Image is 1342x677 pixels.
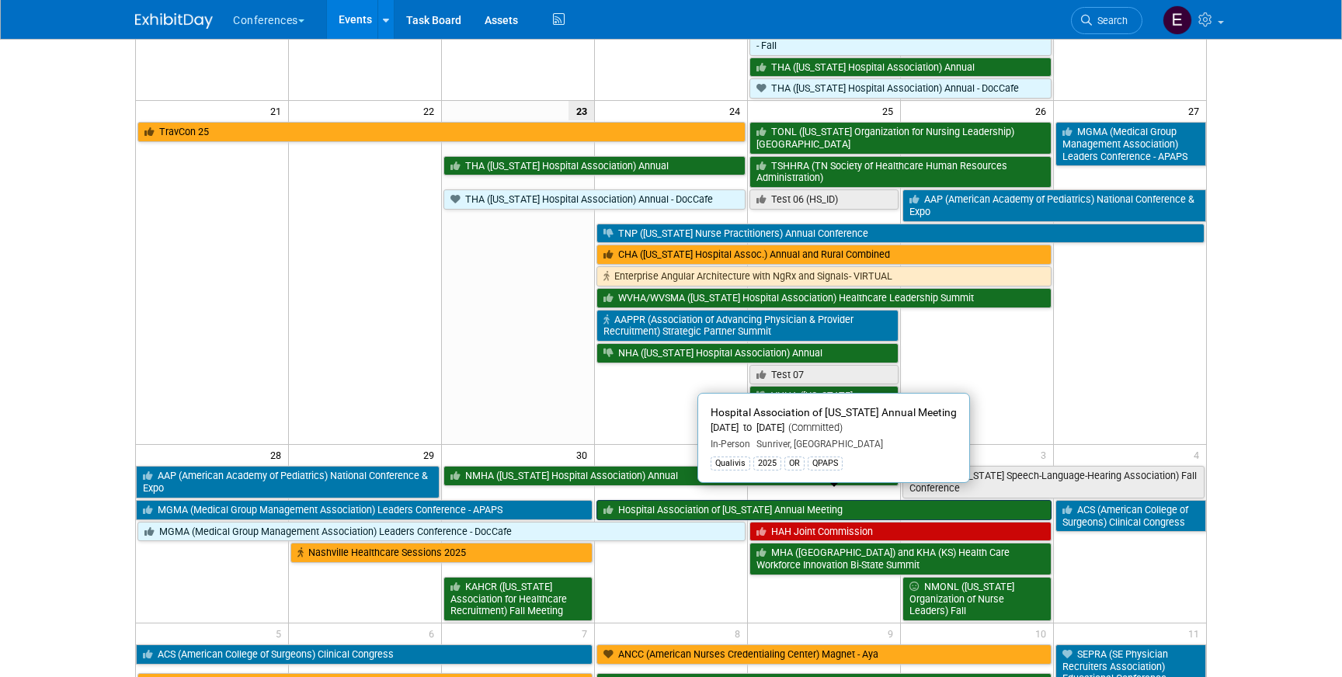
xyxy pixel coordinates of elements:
span: 28 [269,445,288,464]
div: Qualivis [711,457,750,470]
span: 29 [422,445,441,464]
a: THA ([US_STATE] Hospital Association) Annual - DocCafe [749,78,1052,99]
a: HAH Joint Commission [749,522,1052,542]
span: (Committed) [784,422,843,433]
span: 26 [1034,101,1053,120]
div: QPAPS [808,457,843,470]
span: 7 [580,623,594,643]
a: MHA ([GEOGRAPHIC_DATA]) and KHA (KS) Health Care Workforce Innovation Bi-State Summit [749,543,1052,575]
a: KAHCR ([US_STATE] Association for Healthcare Recruitment) Fall Meeting [443,577,593,621]
a: MGMA (Medical Group Management Association) Leaders Conference - APAPS [136,500,593,520]
div: OR [784,457,805,470]
a: Enterprise Angular Architecture with NgRx and Signals- VIRTUAL [596,266,1052,286]
span: 23 [568,101,594,120]
a: Search [1071,7,1142,34]
a: AAPPR (Association of Advancing Physician & Provider Recruitment) Strategic Partner Summit [596,310,899,342]
span: 5 [274,623,288,643]
a: MGMA (Medical Group Management Association) Leaders Conference - APAPS [1055,122,1206,166]
span: 22 [422,101,441,120]
a: Test 07 [749,365,899,385]
a: NMONL ([US_STATE] Organization of Nurse Leaders) Fall [902,577,1052,621]
span: 4 [1192,445,1206,464]
span: Sunriver, [GEOGRAPHIC_DATA] [750,439,883,450]
span: 9 [886,623,900,643]
a: TONL ([US_STATE] Organization for Nursing Leadership) [GEOGRAPHIC_DATA] [749,122,1052,154]
img: ExhibitDay [135,13,213,29]
a: VHHA ([US_STATE] Hospital & Healthcare Association) Behavioral Health Summit [749,386,899,443]
a: MGMA (Medical Group Management Association) Leaders Conference - DocCafe [137,522,746,542]
a: Test 06 (HS_ID) [749,189,899,210]
a: CHA ([US_STATE] Hospital Assoc.) Annual and Rural Combined [596,245,1052,265]
a: WVHA/WVSMA ([US_STATE] Hospital Association) Healthcare Leadership Summit [596,288,1052,308]
a: THA ([US_STATE] Hospital Association) Annual [443,156,746,176]
a: ACS (American College of Surgeons) Clinical Congress [1055,500,1206,532]
span: 8 [733,623,747,643]
a: TSHHRA (TN Society of Healthcare Human Resources Administration) [749,156,1052,188]
a: TravCon 25 [137,122,746,142]
div: [DATE] to [DATE] [711,422,957,435]
span: 25 [881,101,900,120]
span: 11 [1187,623,1206,643]
span: 27 [1187,101,1206,120]
span: 24 [728,101,747,120]
div: 2025 [753,457,781,470]
a: NHA ([US_STATE] Hospital Association) Annual [596,343,899,363]
a: THA ([US_STATE] Hospital Association) Annual [749,57,1052,78]
a: TNP ([US_STATE] Nurse Practitioners) Annual Conference [596,224,1205,244]
a: Nashville Healthcare Sessions 2025 [290,543,593,563]
a: ANCC (American Nurses Credentialing Center) Magnet - Aya [596,644,1052,665]
span: 30 [575,445,594,464]
span: 6 [427,623,441,643]
span: Hospital Association of [US_STATE] Annual Meeting [711,406,957,418]
span: 21 [269,101,288,120]
a: CSHA ([US_STATE] Speech-Language-Hearing Association) Fall Conference [902,466,1205,498]
a: AAP (American Academy of Pediatrics) National Conference & Expo [136,466,440,498]
span: 10 [1034,623,1053,643]
span: In-Person [711,439,750,450]
img: Erin Anderson [1163,5,1192,35]
a: THA ([US_STATE] Hospital Association) Annual - DocCafe [443,189,746,210]
span: 3 [1039,445,1053,464]
span: Search [1092,15,1128,26]
a: ACS (American College of Surgeons) Clinical Congress [136,644,593,665]
a: Hospital Association of [US_STATE] Annual Meeting [596,500,1052,520]
a: AAP (American Academy of Pediatrics) National Conference & Expo [902,189,1206,221]
a: NMHA ([US_STATE] Hospital Association) Annual [443,466,899,486]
